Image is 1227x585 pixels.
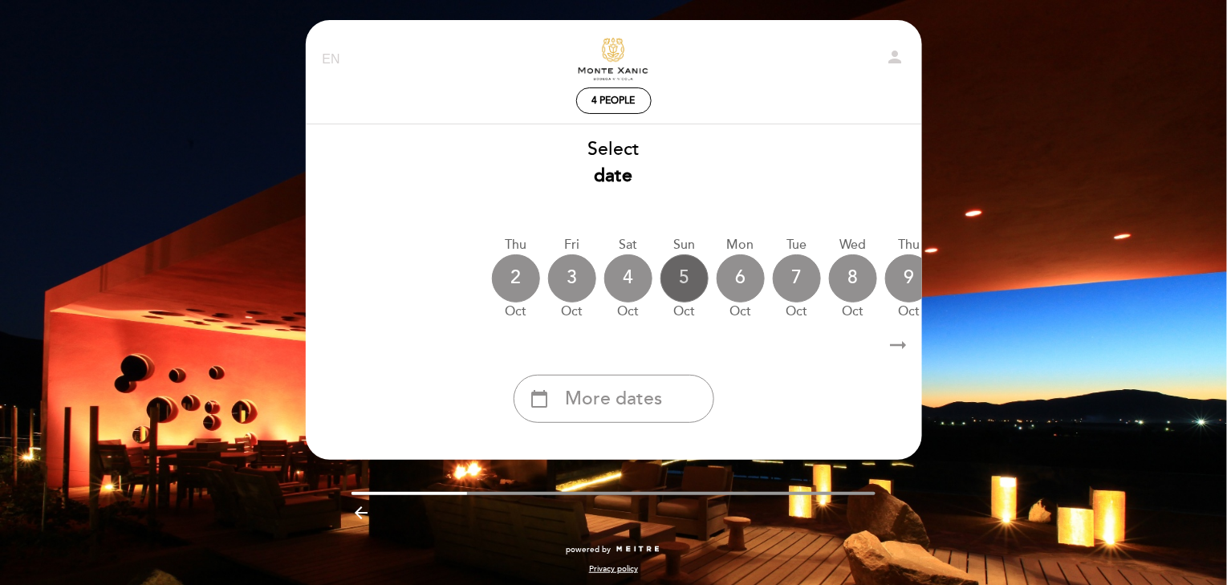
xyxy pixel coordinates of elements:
a: powered by [567,544,661,555]
div: Thu [492,236,540,254]
div: Oct [885,303,933,321]
div: Oct [548,303,596,321]
i: arrow_right_alt [887,328,911,363]
div: Oct [492,303,540,321]
div: Select [305,136,923,189]
a: Descubre Monte Xanic [514,38,714,82]
div: Sun [660,236,709,254]
div: Oct [660,303,709,321]
button: person [886,47,905,72]
b: date [595,165,633,187]
div: Oct [604,303,652,321]
span: powered by [567,544,611,555]
div: 9 [885,254,933,303]
div: Wed [829,236,877,254]
div: Thu [885,236,933,254]
div: 7 [773,254,821,303]
div: 6 [717,254,765,303]
div: Oct [773,303,821,321]
div: Fri [548,236,596,254]
i: person [886,47,905,67]
div: 4 [604,254,652,303]
div: 8 [829,254,877,303]
img: MEITRE [616,546,661,554]
span: More dates [565,386,662,412]
div: Tue [773,236,821,254]
div: Sat [604,236,652,254]
div: 2 [492,254,540,303]
div: Mon [717,236,765,254]
a: Privacy policy [589,563,638,575]
div: 3 [548,254,596,303]
div: Oct [829,303,877,321]
span: 4 people [592,95,636,107]
i: calendar_today [530,385,550,412]
i: arrow_backward [351,503,371,522]
div: 5 [660,254,709,303]
div: Oct [717,303,765,321]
